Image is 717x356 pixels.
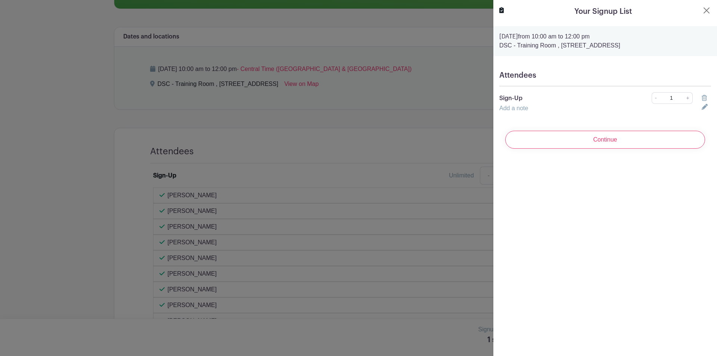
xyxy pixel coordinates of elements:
[505,131,705,149] input: Continue
[499,71,711,80] h5: Attendees
[499,94,619,103] p: Sign-Up
[499,105,528,111] a: Add a note
[499,41,711,50] p: DSC - Training Room , [STREET_ADDRESS]
[652,92,660,104] a: -
[499,32,711,41] p: from 10:00 am to 12:00 pm
[574,6,632,17] h5: Your Signup List
[499,34,518,40] strong: [DATE]
[683,92,693,104] a: +
[702,6,711,15] button: Close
